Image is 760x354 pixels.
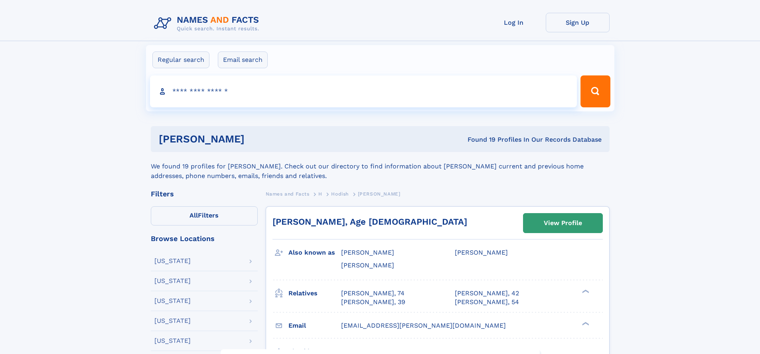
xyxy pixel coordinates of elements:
[318,189,322,199] a: H
[341,322,506,329] span: [EMAIL_ADDRESS][PERSON_NAME][DOMAIN_NAME]
[358,191,401,197] span: [PERSON_NAME]
[580,321,590,326] div: ❯
[288,246,341,259] h3: Also known as
[154,338,191,344] div: [US_STATE]
[580,289,590,294] div: ❯
[455,289,519,298] a: [PERSON_NAME], 42
[266,189,310,199] a: Names and Facts
[151,152,610,181] div: We found 19 profiles for [PERSON_NAME]. Check out our directory to find information about [PERSON...
[544,214,582,232] div: View Profile
[272,217,467,227] a: [PERSON_NAME], Age [DEMOGRAPHIC_DATA]
[152,51,209,68] label: Regular search
[455,298,519,307] a: [PERSON_NAME], 54
[580,75,610,107] button: Search Button
[154,278,191,284] div: [US_STATE]
[455,249,508,256] span: [PERSON_NAME]
[190,212,198,219] span: All
[482,13,546,32] a: Log In
[159,134,356,144] h1: [PERSON_NAME]
[356,135,602,144] div: Found 19 Profiles In Our Records Database
[331,191,349,197] span: Hodish
[151,13,266,34] img: Logo Names and Facts
[331,189,349,199] a: Hodish
[154,298,191,304] div: [US_STATE]
[154,318,191,324] div: [US_STATE]
[150,75,577,107] input: search input
[151,206,258,225] label: Filters
[154,258,191,264] div: [US_STATE]
[546,13,610,32] a: Sign Up
[318,191,322,197] span: H
[341,298,405,307] a: [PERSON_NAME], 39
[151,235,258,242] div: Browse Locations
[151,190,258,198] div: Filters
[218,51,268,68] label: Email search
[288,319,341,332] h3: Email
[341,261,394,269] span: [PERSON_NAME]
[341,249,394,256] span: [PERSON_NAME]
[288,287,341,300] h3: Relatives
[523,214,602,233] a: View Profile
[341,289,405,298] a: [PERSON_NAME], 74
